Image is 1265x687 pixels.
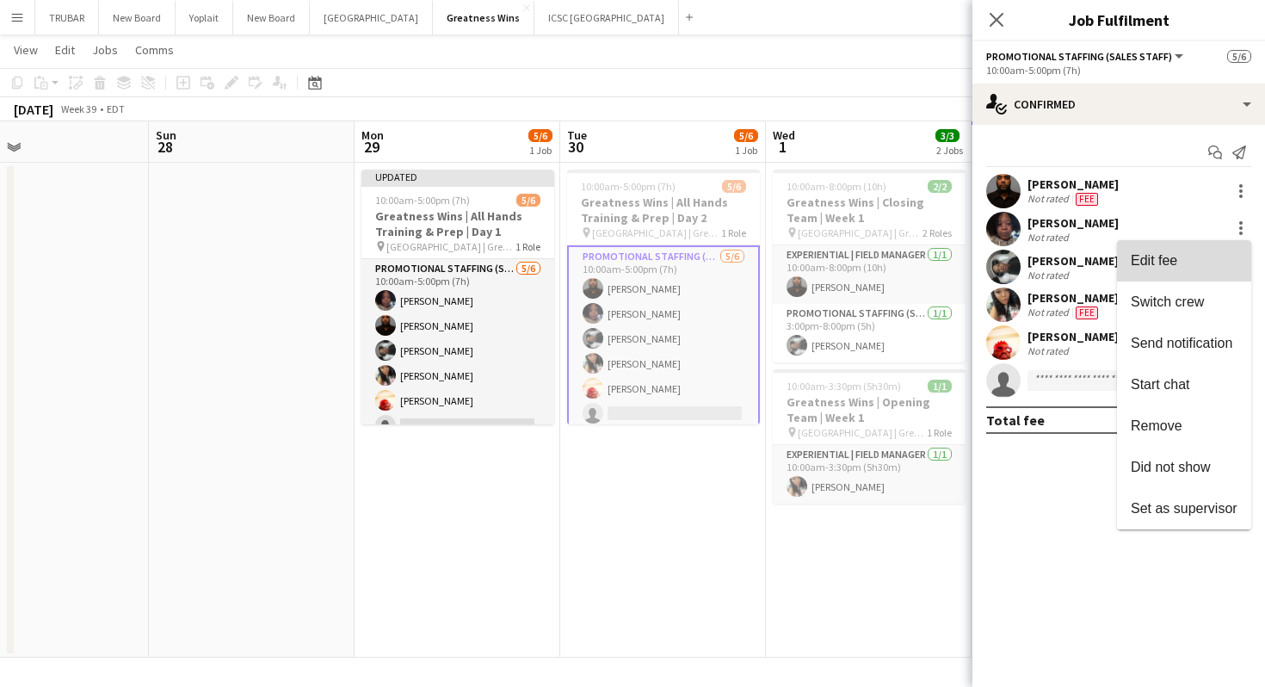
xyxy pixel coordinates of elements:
span: Start chat [1131,377,1189,392]
button: Send notification [1117,323,1251,364]
button: Start chat [1117,364,1251,405]
span: Did not show [1131,460,1211,474]
button: Set as supervisor [1117,488,1251,529]
button: Switch crew [1117,282,1251,323]
span: Switch crew [1131,294,1204,309]
button: Remove [1117,405,1251,447]
span: Edit fee [1131,253,1177,268]
span: Send notification [1131,336,1232,350]
button: Edit fee [1117,240,1251,282]
button: Did not show [1117,447,1251,488]
span: Set as supervisor [1131,501,1237,516]
span: Remove [1131,418,1182,433]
